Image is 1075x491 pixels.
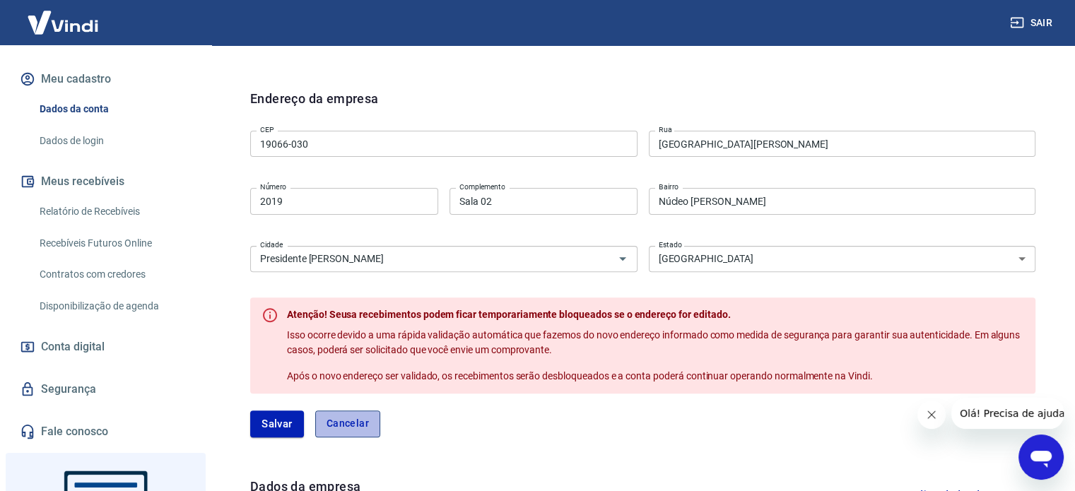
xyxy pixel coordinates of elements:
[254,250,592,268] input: Digite aqui algumas palavras para buscar a cidade
[951,398,1064,429] iframe: Mensagem da empresa
[34,260,194,289] a: Contratos com credores
[34,197,194,226] a: Relatório de Recebíveis
[1018,434,1064,480] iframe: Botão para abrir a janela de mensagens
[17,331,194,362] a: Conta digital
[17,416,194,447] a: Fale conosco
[34,229,194,258] a: Recebíveis Futuros Online
[17,166,194,197] button: Meus recebíveis
[917,401,946,429] iframe: Fechar mensagem
[1007,10,1058,36] button: Sair
[659,182,679,192] label: Bairro
[250,410,304,437] button: Salvar
[613,249,633,268] button: Abrir
[17,374,194,405] a: Segurança
[34,126,194,155] a: Dados de login
[287,329,1022,355] span: Isso ocorre devido a uma rápida validação automática que fazemos do novo endereço informado como ...
[260,239,283,250] label: Cidade
[17,1,109,44] img: Vindi
[34,95,194,124] a: Dados da conta
[41,337,105,357] span: Conta digital
[287,309,730,320] span: Atenção! Seusa recebimentos podem ficar temporariamente bloqueados se o endereço for editado.
[287,370,873,381] span: Após o novo endereço ser validado, os recebimentos serão desbloqueados e a conta poderá continuar...
[260,182,286,192] label: Número
[659,124,672,135] label: Rua
[659,239,682,250] label: Estado
[250,89,379,125] h6: Endereço da empresa
[459,182,505,192] label: Complemento
[17,64,194,95] button: Meu cadastro
[8,10,119,21] span: Olá! Precisa de ajuda?
[34,292,194,321] a: Disponibilização de agenda
[315,410,380,437] button: Cancelar
[260,124,274,135] label: CEP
